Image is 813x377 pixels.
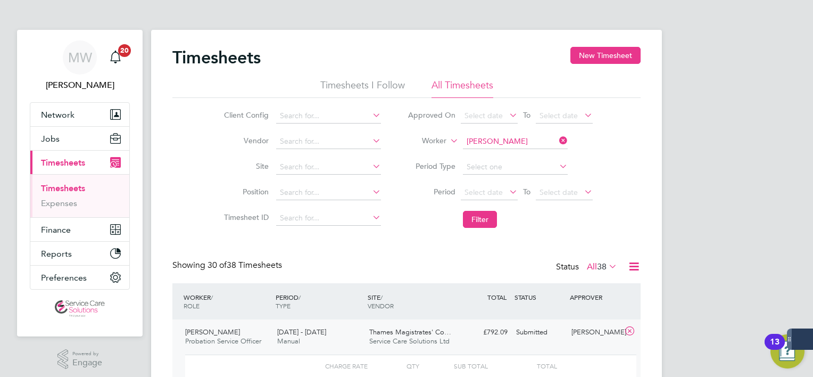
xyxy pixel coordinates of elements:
[540,111,578,120] span: Select date
[463,160,568,175] input: Select one
[30,127,129,150] button: Jobs
[432,79,493,98] li: All Timesheets
[172,260,284,271] div: Showing
[567,324,623,341] div: [PERSON_NAME]
[30,266,129,289] button: Preferences
[184,301,200,310] span: ROLE
[276,185,381,200] input: Search for...
[419,359,488,372] div: Sub Total
[770,334,804,368] button: Open Resource Center, 13 new notifications
[368,359,419,372] div: QTY
[320,79,405,98] li: Timesheets I Follow
[276,109,381,124] input: Search for...
[72,358,102,367] span: Engage
[221,212,269,222] label: Timesheet ID
[41,134,60,144] span: Jobs
[570,47,641,64] button: New Timesheet
[211,293,213,301] span: /
[30,300,130,317] a: Go to home page
[208,260,282,271] span: 38 Timesheets
[597,261,607,272] span: 38
[368,301,394,310] span: VENDOR
[567,288,623,307] div: APPROVER
[464,111,503,120] span: Select date
[540,187,578,197] span: Select date
[369,337,450,346] span: Service Care Solutions Ltd
[30,79,130,92] span: Mark White
[380,293,383,301] span: /
[277,337,300,346] span: Manual
[30,103,129,126] button: Network
[221,136,269,145] label: Vendor
[181,288,273,315] div: WORKER
[221,161,269,171] label: Site
[208,260,227,271] span: 30 of
[277,327,326,337] span: [DATE] - [DATE]
[457,324,512,341] div: £792.09
[298,293,301,301] span: /
[30,218,129,241] button: Finance
[41,110,74,120] span: Network
[369,327,451,337] span: Thames Magistrates' Co…
[41,183,85,193] a: Timesheets
[520,108,534,122] span: To
[41,158,85,168] span: Timesheets
[17,30,143,337] nav: Main navigation
[41,273,87,283] span: Preferences
[105,40,126,75] a: 20
[276,160,381,175] input: Search for...
[464,187,503,197] span: Select date
[41,225,71,235] span: Finance
[520,185,534,199] span: To
[512,288,567,307] div: STATUS
[587,261,617,272] label: All
[30,151,129,174] button: Timesheets
[185,327,240,337] span: [PERSON_NAME]
[556,260,619,275] div: Status
[172,47,261,68] h2: Timesheets
[30,174,129,217] div: Timesheets
[221,187,269,196] label: Position
[365,288,457,315] div: SITE
[512,324,567,341] div: Submitted
[463,211,497,228] button: Filter
[273,288,365,315] div: PERIOD
[41,198,77,208] a: Expenses
[185,337,261,346] span: Probation Service Officer
[72,349,102,358] span: Powered by
[30,242,129,265] button: Reports
[57,349,103,370] a: Powered byEngage
[408,187,455,196] label: Period
[299,359,368,372] div: Charge rate
[68,51,92,64] span: MW
[41,249,72,259] span: Reports
[30,40,130,92] a: MW[PERSON_NAME]
[408,161,455,171] label: Period Type
[276,301,291,310] span: TYPE
[770,342,779,356] div: 13
[55,300,105,317] img: servicecare-logo-retina.png
[463,134,568,149] input: Search for...
[118,44,131,57] span: 20
[399,136,446,146] label: Worker
[221,110,269,120] label: Client Config
[488,359,557,372] div: Total
[276,211,381,226] input: Search for...
[487,293,507,301] span: TOTAL
[408,110,455,120] label: Approved On
[276,134,381,149] input: Search for...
